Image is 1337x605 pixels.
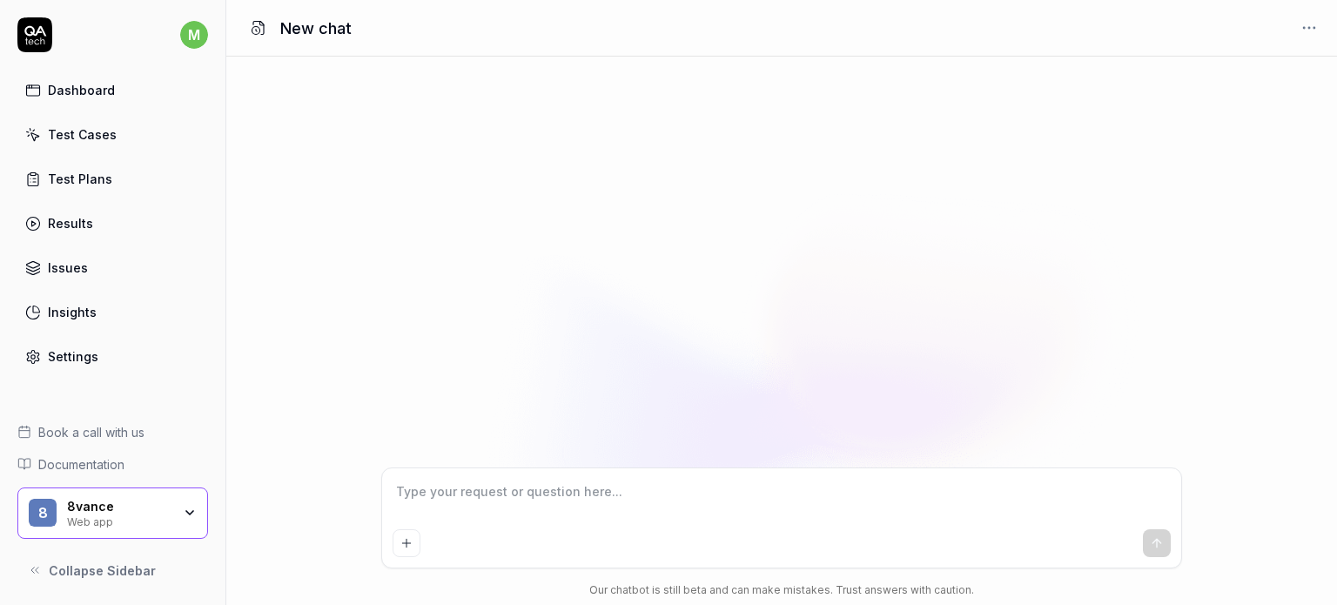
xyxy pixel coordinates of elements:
span: Documentation [38,455,124,474]
a: Test Plans [17,162,208,196]
span: 8 [29,499,57,527]
a: Book a call with us [17,423,208,441]
a: Results [17,206,208,240]
button: 88vanceWeb app [17,487,208,540]
a: Insights [17,295,208,329]
a: Dashboard [17,73,208,107]
span: m [180,21,208,49]
a: Issues [17,251,208,285]
button: m [180,17,208,52]
a: Test Cases [17,118,208,151]
div: Results [48,214,93,232]
a: Settings [17,339,208,373]
button: Add attachment [393,529,420,557]
span: Book a call with us [38,423,144,441]
div: Test Cases [48,125,117,144]
span: Collapse Sidebar [49,561,156,580]
a: Documentation [17,455,208,474]
div: Settings [48,347,98,366]
div: Issues [48,259,88,277]
div: Web app [67,514,171,528]
div: 8vance [67,499,171,514]
div: Test Plans [48,170,112,188]
div: Insights [48,303,97,321]
div: Dashboard [48,81,115,99]
div: Our chatbot is still beta and can make mistakes. Trust answers with caution. [381,582,1182,598]
h1: New chat [280,17,352,40]
button: Collapse Sidebar [17,553,208,588]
